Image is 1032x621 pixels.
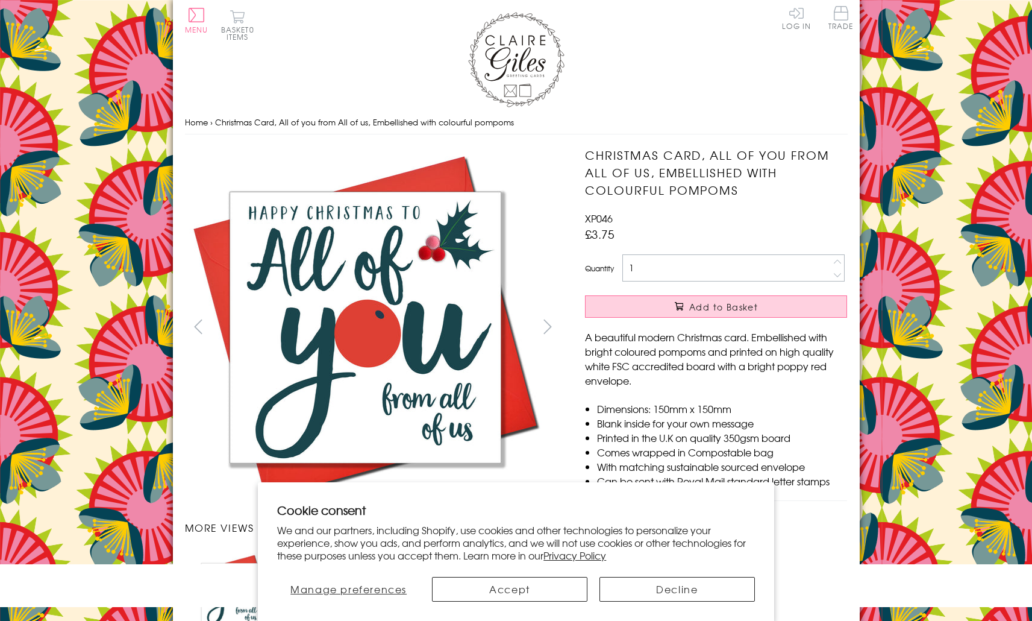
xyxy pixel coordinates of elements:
[185,8,208,33] button: Menu
[277,577,420,602] button: Manage preferences
[543,548,606,563] a: Privacy Policy
[597,416,847,430] li: Blank inside for your own message
[597,430,847,445] li: Printed in the U.K on quality 350gsm board
[210,116,213,128] span: ›
[221,10,254,40] button: Basket0 items
[585,263,614,274] label: Quantity
[432,577,587,602] button: Accept
[828,6,854,30] span: Trade
[597,402,847,416] li: Dimensions: 150mm x 150mm
[828,6,854,32] a: Trade
[290,582,407,596] span: Manage preferences
[215,116,514,128] span: Christmas Card, All of you from All of us, Embellished with colourful pompoms
[597,445,847,459] li: Comes wrapped in Compostable bag
[782,6,811,30] a: Log In
[185,110,848,135] nav: breadcrumbs
[597,459,847,474] li: With matching sustainable sourced envelope
[599,577,755,602] button: Decline
[585,330,847,388] p: A beautiful modern Christmas card. Embellished with bright coloured pompoms and printed on high q...
[597,474,847,488] li: Can be sent with Royal Mail standard letter stamps
[585,211,613,225] span: XP046
[185,116,208,128] a: Home
[585,147,847,198] h1: Christmas Card, All of you from All of us, Embellished with colourful pompoms
[277,502,755,519] h2: Cookie consent
[585,225,615,242] span: £3.75
[561,147,922,508] img: Christmas Card, All of you from All of us, Embellished with colourful pompoms
[585,295,847,318] button: Add to Basket
[185,313,212,340] button: prev
[185,24,208,35] span: Menu
[534,313,561,340] button: next
[185,520,561,535] h3: More views
[689,301,758,313] span: Add to Basket
[184,147,546,508] img: Christmas Card, All of you from All of us, Embellished with colourful pompoms
[227,24,254,42] span: 0 items
[277,524,755,561] p: We and our partners, including Shopify, use cookies and other technologies to personalize your ex...
[468,12,564,107] img: Claire Giles Greetings Cards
